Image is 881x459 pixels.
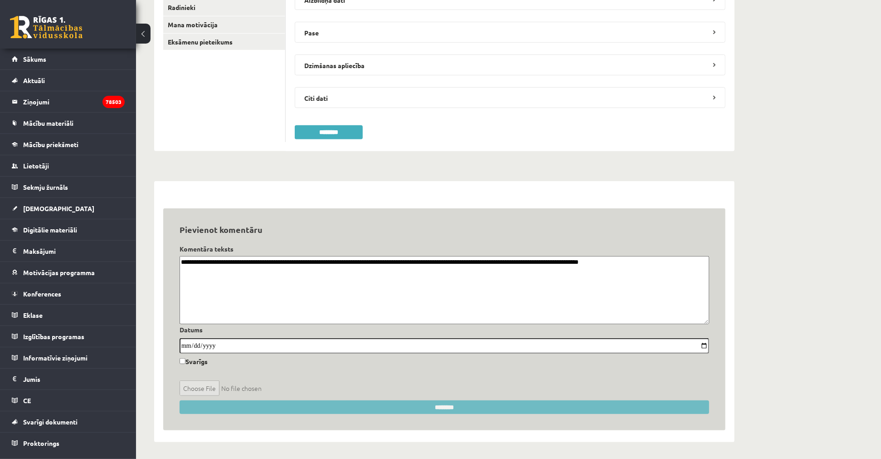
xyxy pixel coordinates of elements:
[295,54,725,75] legend: Dzimšanas apliecība
[23,183,68,191] span: Sekmju žurnāls
[23,418,78,426] span: Svarīgi dokumenti
[23,55,46,63] span: Sākums
[12,155,125,176] a: Lietotāji
[23,290,61,298] span: Konferences
[12,347,125,368] a: Informatīvie ziņojumi
[12,70,125,91] a: Aktuāli
[12,262,125,283] a: Motivācijas programma
[12,113,125,133] a: Mācību materiāli
[10,16,83,39] a: Rīgas 1. Tālmācības vidusskola
[12,134,125,155] a: Mācību priekšmeti
[23,439,59,447] span: Proktorings
[180,225,709,235] h3: Pievienot komentāru
[23,375,40,383] span: Jumis
[295,22,725,43] legend: Pase
[12,390,125,411] a: CE
[23,226,77,234] span: Digitālie materiāli
[102,96,125,108] i: 78503
[23,241,125,262] legend: Maksājumi
[12,433,125,454] a: Proktorings
[12,305,125,326] a: Eklase
[12,198,125,219] a: [DEMOGRAPHIC_DATA]
[23,140,78,148] span: Mācību priekšmeti
[12,369,125,390] a: Jumis
[23,396,31,405] span: CE
[12,283,125,304] a: Konferences
[12,411,125,432] a: Svarīgi dokumenti
[180,358,185,364] input: Svarīgs
[23,311,43,319] span: Eklase
[12,49,125,69] a: Sākums
[12,326,125,347] a: Izglītības programas
[180,245,709,253] h4: Komentāra teksts
[23,91,125,112] legend: Ziņojumi
[12,241,125,262] a: Maksājumi
[23,119,73,127] span: Mācību materiāli
[23,332,84,341] span: Izglītības programas
[180,326,709,334] h4: Datums
[23,204,94,212] span: [DEMOGRAPHIC_DATA]
[295,87,725,108] legend: Citi dati
[163,34,285,50] a: Eksāmenu pieteikums
[23,76,45,84] span: Aktuāli
[23,354,88,362] span: Informatīvie ziņojumi
[180,354,208,366] label: Svarīgs
[163,16,285,33] a: Mana motivācija
[12,177,125,197] a: Sekmju žurnāls
[23,162,49,170] span: Lietotāji
[12,219,125,240] a: Digitālie materiāli
[12,91,125,112] a: Ziņojumi78503
[23,268,95,276] span: Motivācijas programma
